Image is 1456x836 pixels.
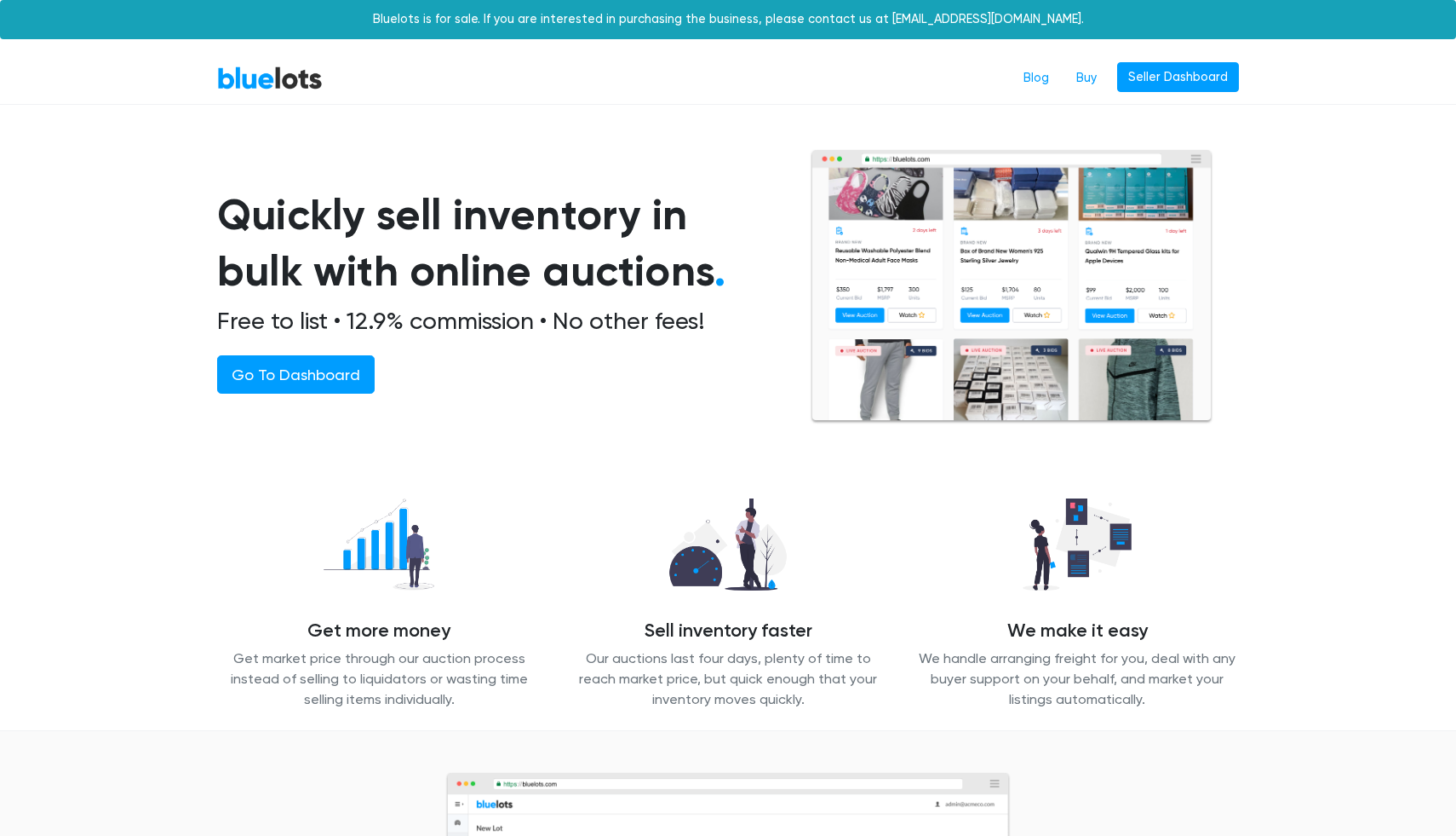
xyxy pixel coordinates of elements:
[217,620,541,643] h4: Get more money
[309,489,449,600] img: recover_more-49f15717009a7689fa30a53869d6e2571c06f7df1acb54a68b0676dd95821868.png
[1010,62,1063,95] a: Blog
[714,245,725,297] span: .
[1117,62,1239,93] a: Seller Dashboard
[810,149,1213,424] img: browserlots-effe8949e13f0ae0d7b59c7c387d2f9fb811154c3999f57e71a08a1b8b46c466.png
[915,649,1239,710] p: We handle arranging freight for you, deal with any buyer support on your behalf, and market your ...
[915,620,1239,643] h4: We make it easy
[217,355,375,394] a: Go To Dashboard
[217,187,769,300] h1: Quickly sell inventory in bulk with online auctions
[1063,62,1110,95] a: Buy
[1009,489,1145,600] img: we_manage-77d26b14627abc54d025a00e9d5ddefd645ea4957b3cc0d2b85b0966dac19dae.png
[566,649,890,710] p: Our auctions last four days, plenty of time to reach market price, but quick enough that your inv...
[217,66,323,90] a: BlueLots
[656,489,801,600] img: sell_faster-bd2504629311caa3513348c509a54ef7601065d855a39eafb26c6393f8aa8a46.png
[566,620,890,643] h4: Sell inventory faster
[217,307,769,336] h2: Free to list • 12.9% commission • No other fees!
[217,649,541,710] p: Get market price through our auction process instead of selling to liquidators or wasting time se...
